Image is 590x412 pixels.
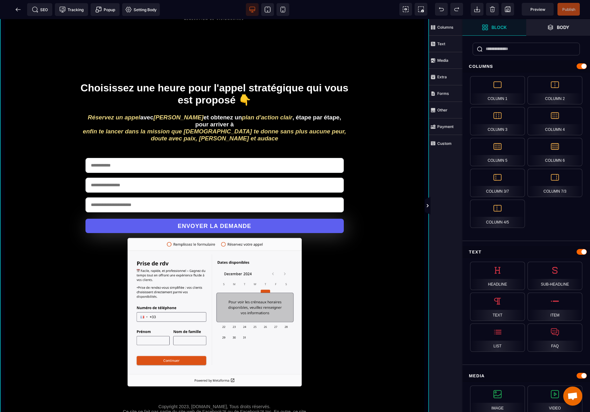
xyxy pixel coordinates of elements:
[429,36,462,52] span: Text
[429,19,462,36] span: Columns
[470,169,525,197] div: Column 3/7
[462,370,590,382] div: Media
[437,58,448,63] strong: Media
[522,3,554,16] span: Preview
[491,25,507,30] strong: Block
[462,196,469,216] span: Toggle Views
[470,293,525,321] div: Text
[88,95,140,102] i: Réservez un appel
[437,108,447,112] strong: Other
[527,76,582,104] div: Column 2
[415,3,427,16] span: Screenshot
[437,124,454,129] strong: Payment
[429,85,462,102] span: Forms
[437,25,454,30] strong: Columns
[470,200,525,228] div: Column 4/5
[557,3,580,16] span: Save
[91,3,120,16] span: Create Alert Modal
[399,3,412,16] span: View components
[462,19,526,36] span: Open Blocks
[277,3,289,16] span: View mobile
[470,76,525,104] div: Column 1
[435,3,448,16] span: Undo
[122,3,160,16] span: Favicon
[462,60,590,72] div: Columns
[119,383,309,407] text: Copyright 2023, [DOMAIN_NAME], Tous droits réservés. Ce site ne fait pas partie du site web de Fa...
[429,69,462,85] span: Extra
[526,19,590,36] span: Open Layers
[470,262,525,290] div: Headline
[55,3,88,16] span: Tracking code
[450,3,463,16] span: Redo
[437,141,452,146] strong: Custom
[59,6,84,13] span: Tracking
[128,219,302,367] img: 09952155035f594fdb566f33720bf394_Capture_d%E2%80%99e%CC%81cran_2024-12-05_a%CC%80_16.47.36.png
[462,246,590,258] div: Text
[437,75,447,79] strong: Extra
[527,262,582,290] div: Sub-headline
[261,3,274,16] span: View tablet
[470,323,525,352] div: List
[527,293,582,321] div: Item
[486,3,499,16] span: Clear
[471,3,483,16] span: Open Import Webpage
[429,118,462,135] span: Payment
[153,95,203,102] i: [PERSON_NAME]
[527,138,582,166] div: Column 6
[557,25,569,30] strong: Body
[85,200,344,214] button: ENVOYER LA DEMANDE
[437,41,445,46] strong: Text
[12,3,25,16] span: Back
[563,387,582,406] div: Open chat
[81,109,349,123] i: enfin te lancer dans la mission que [DEMOGRAPHIC_DATA] te donne sans plus aucune peur, doute avec...
[81,93,349,124] h3: avec et obtenez un , étape par étape, pour arriver à
[95,6,115,13] span: Popup
[246,3,259,16] span: View desktop
[81,60,349,90] h1: Choisissez une heure pour l'appel stratégique qui vous est proposé 👇
[527,169,582,197] div: Column 7/3
[429,52,462,69] span: Media
[530,7,545,12] span: Preview
[437,91,449,96] strong: Forms
[527,107,582,135] div: Column 4
[27,3,52,16] span: Seo meta data
[242,95,292,102] i: plan d'action clair
[470,107,525,135] div: Column 3
[562,7,575,12] span: Publish
[527,323,582,352] div: FAQ
[125,6,157,13] span: Setting Body
[32,6,48,13] span: SEO
[501,3,514,16] span: Save
[429,135,462,152] span: Custom Block
[470,138,525,166] div: Column 5
[429,102,462,118] span: Other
